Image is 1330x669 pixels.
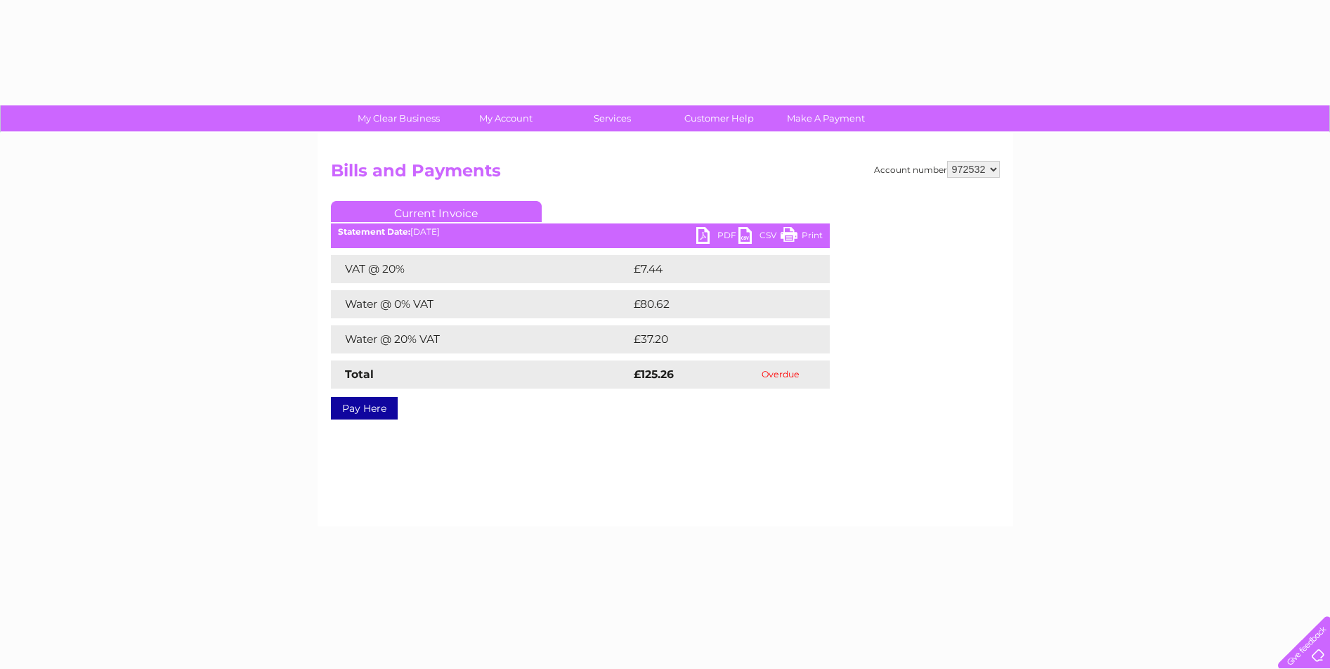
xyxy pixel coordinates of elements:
td: VAT @ 20% [331,255,630,283]
a: CSV [738,227,781,247]
div: [DATE] [331,227,830,237]
a: Services [554,105,670,131]
b: Statement Date: [338,226,410,237]
h2: Bills and Payments [331,161,1000,188]
a: Current Invoice [331,201,542,222]
td: £7.44 [630,255,797,283]
strong: Total [345,368,374,381]
a: Print [781,227,823,247]
a: Customer Help [661,105,777,131]
td: Water @ 0% VAT [331,290,630,318]
td: Overdue [732,361,830,389]
a: My Clear Business [341,105,457,131]
a: My Account [448,105,563,131]
a: Make A Payment [768,105,884,131]
td: Water @ 20% VAT [331,325,630,353]
a: PDF [696,227,738,247]
a: Pay Here [331,397,398,420]
div: Account number [874,161,1000,178]
strong: £125.26 [634,368,674,381]
td: £80.62 [630,290,802,318]
td: £37.20 [630,325,801,353]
